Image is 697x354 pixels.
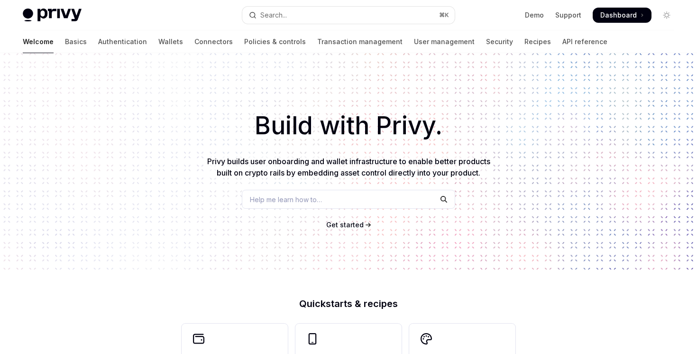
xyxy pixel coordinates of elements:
a: Dashboard [593,8,651,23]
button: Open search [242,7,454,24]
h1: Build with Privy. [15,107,682,144]
span: Privy builds user onboarding and wallet infrastructure to enable better products built on crypto ... [207,157,490,177]
a: Recipes [524,30,551,53]
a: Policies & controls [244,30,306,53]
span: Get started [326,221,364,229]
a: Support [555,10,581,20]
a: API reference [562,30,607,53]
span: ⌘ K [439,11,449,19]
a: Welcome [23,30,54,53]
span: Help me learn how to… [250,195,322,205]
a: Wallets [158,30,183,53]
a: Basics [65,30,87,53]
a: Security [486,30,513,53]
a: Get started [326,220,364,230]
div: Search... [260,9,287,21]
a: Demo [525,10,544,20]
button: Toggle dark mode [659,8,674,23]
a: Authentication [98,30,147,53]
h2: Quickstarts & recipes [182,299,515,308]
a: Transaction management [317,30,403,53]
a: Connectors [194,30,233,53]
img: light logo [23,9,82,22]
span: Dashboard [600,10,637,20]
a: User management [414,30,475,53]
